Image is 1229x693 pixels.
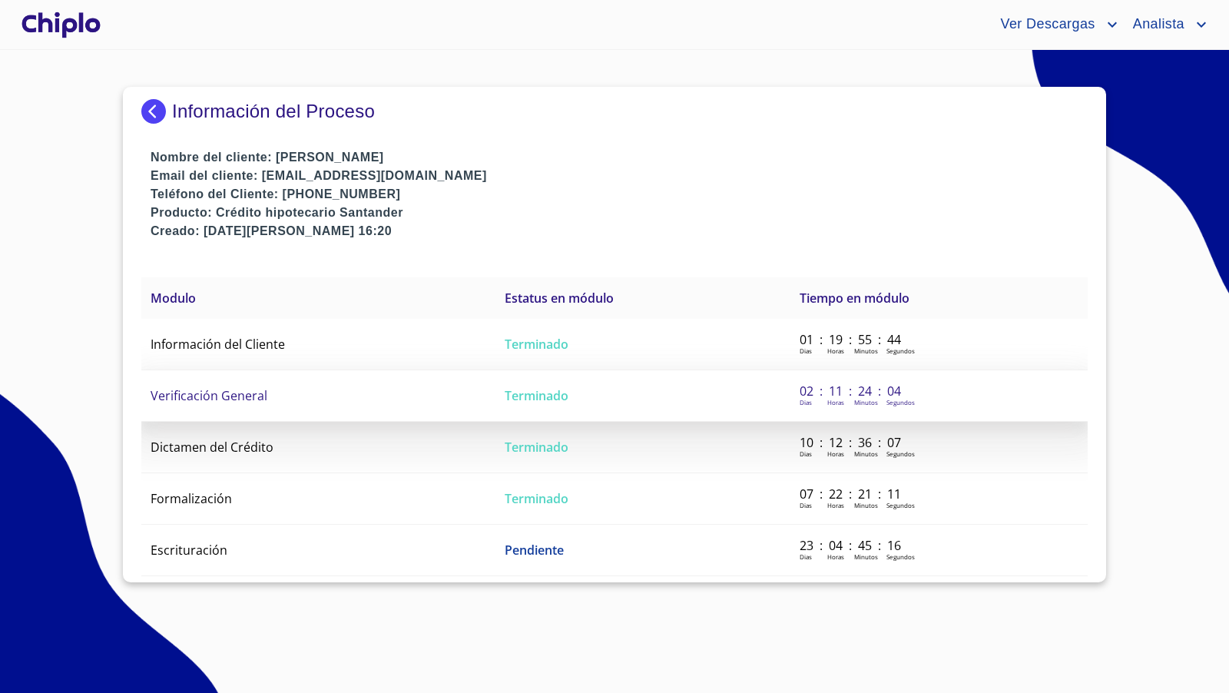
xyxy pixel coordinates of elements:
p: Segundos [886,449,915,458]
button: account of current user [1121,12,1211,37]
span: Analista [1121,12,1192,37]
span: Escrituración [151,542,227,559]
p: Email del cliente: [EMAIL_ADDRESS][DOMAIN_NAME] [151,167,1088,185]
p: Producto: Crédito hipotecario Santander [151,204,1088,222]
p: Segundos [886,552,915,561]
span: Verificación General [151,387,267,404]
p: Dias [800,449,812,458]
p: 07 : 22 : 21 : 11 [800,486,903,502]
span: Modulo [151,290,196,307]
div: Información del Proceso [141,99,1088,124]
p: Horas [827,449,844,458]
p: Dias [800,346,812,355]
p: Segundos [886,398,915,406]
p: Horas [827,501,844,509]
p: 10 : 12 : 36 : 07 [800,434,903,451]
img: Docupass spot blue [141,99,172,124]
p: Minutos [854,449,878,458]
p: Minutos [854,398,878,406]
p: Teléfono del Cliente: [PHONE_NUMBER] [151,185,1088,204]
span: Ver Descargas [989,12,1102,37]
p: Nombre del cliente: [PERSON_NAME] [151,148,1088,167]
p: Información del Proceso [172,101,375,122]
span: Pendiente [505,542,564,559]
p: Dias [800,398,812,406]
span: Dictamen del Crédito [151,439,273,456]
span: Tiempo en módulo [800,290,909,307]
button: account of current user [989,12,1121,37]
p: Dias [800,501,812,509]
p: 23 : 04 : 45 : 16 [800,537,903,554]
p: Horas [827,346,844,355]
span: Terminado [505,439,568,456]
span: Formalización [151,490,232,507]
p: Horas [827,398,844,406]
span: Terminado [505,387,568,404]
p: 02 : 11 : 24 : 04 [800,383,903,400]
p: 01 : 19 : 55 : 44 [800,331,903,348]
p: Segundos [886,346,915,355]
p: Horas [827,552,844,561]
p: Minutos [854,552,878,561]
p: Dias [800,552,812,561]
p: Minutos [854,501,878,509]
p: Segundos [886,501,915,509]
span: Estatus en módulo [505,290,614,307]
span: Terminado [505,336,568,353]
span: Información del Cliente [151,336,285,353]
span: Terminado [505,490,568,507]
p: Minutos [854,346,878,355]
p: Creado: [DATE][PERSON_NAME] 16:20 [151,222,1088,240]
